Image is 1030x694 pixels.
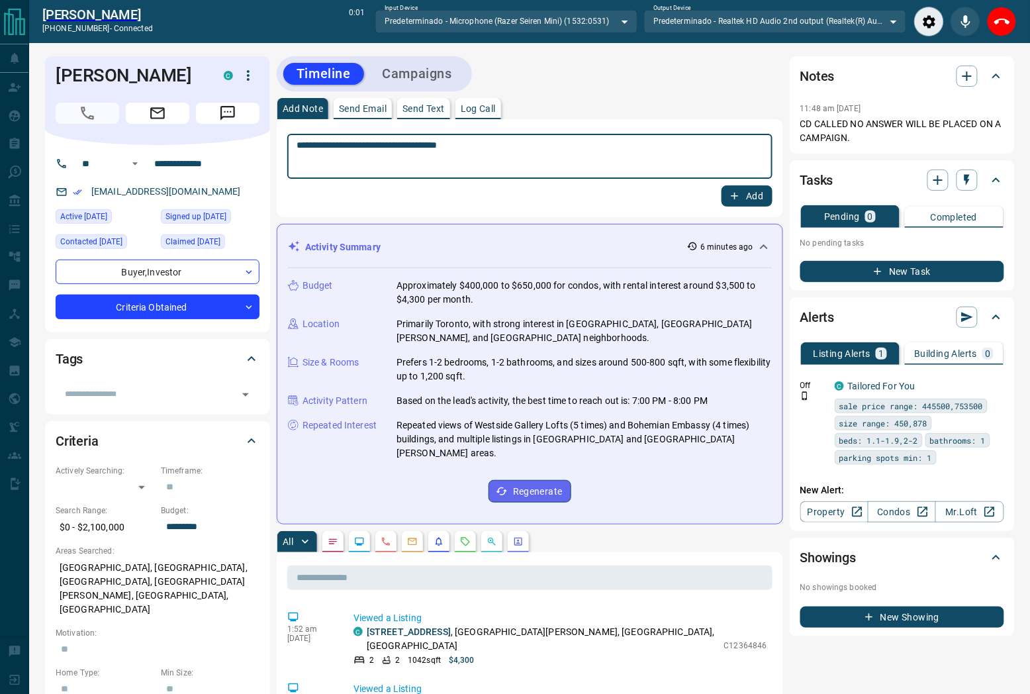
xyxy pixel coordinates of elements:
[328,536,338,547] svg: Notes
[800,391,810,401] svg: Push Notification Only
[353,611,767,625] p: Viewed a Listing
[56,627,259,639] p: Motivation:
[800,581,1004,593] p: No showings booked
[354,536,365,547] svg: Lead Browsing Activity
[224,71,233,80] div: condos.ca
[303,356,359,370] p: Size & Rooms
[42,23,153,34] p: [PHONE_NUMBER] -
[800,307,835,328] h2: Alerts
[985,349,990,358] p: 0
[835,381,844,391] div: condos.ca
[56,505,154,517] p: Search Range:
[126,103,189,124] span: Email
[449,654,475,666] p: $4,300
[800,233,1004,253] p: No pending tasks
[461,104,496,113] p: Log Call
[165,235,220,248] span: Claimed [DATE]
[303,419,377,432] p: Repeated Interest
[800,483,1004,497] p: New Alert:
[930,434,986,447] span: bathrooms: 1
[800,60,1004,92] div: Notes
[60,235,122,248] span: Contacted [DATE]
[73,187,82,197] svg: Email Verified
[951,7,980,36] div: Mute
[395,654,400,666] p: 2
[800,261,1004,282] button: New Task
[161,234,259,253] div: Wed Jan 19 2022
[878,349,884,358] p: 1
[369,63,465,85] button: Campaigns
[800,164,1004,196] div: Tasks
[987,7,1017,36] div: End Call
[381,536,391,547] svg: Calls
[644,10,906,32] div: Predeterminado - Realtek HD Audio 2nd output (Realtek(R) Audio)
[839,434,918,447] span: beds: 1.1-1.9,2-2
[700,241,753,253] p: 6 minutes ago
[397,394,708,408] p: Based on the lead's activity, the best time to reach out is: 7:00 PM - 8:00 PM
[283,63,364,85] button: Timeline
[288,235,772,260] div: Activity Summary6 minutes ago
[349,7,365,36] p: 0:01
[161,667,259,679] p: Min Size:
[56,557,259,620] p: [GEOGRAPHIC_DATA], [GEOGRAPHIC_DATA], [GEOGRAPHIC_DATA], [GEOGRAPHIC_DATA][PERSON_NAME], [GEOGRAP...
[56,295,259,319] div: Criteria Obtained
[161,465,259,477] p: Timeframe:
[42,7,153,23] h2: [PERSON_NAME]
[56,103,119,124] span: Call
[408,654,441,666] p: 1042 sqft
[56,65,204,86] h1: [PERSON_NAME]
[800,542,1004,573] div: Showings
[868,501,936,522] a: Condos
[56,667,154,679] p: Home Type:
[935,501,1004,522] a: Mr.Loft
[800,301,1004,333] div: Alerts
[283,104,323,113] p: Add Note
[800,501,868,522] a: Property
[114,24,153,33] span: connected
[236,385,255,404] button: Open
[800,547,857,568] h2: Showings
[56,517,154,538] p: $0 - $2,100,000
[367,625,718,653] p: , [GEOGRAPHIC_DATA][PERSON_NAME], [GEOGRAPHIC_DATA], [GEOGRAPHIC_DATA]
[161,209,259,228] div: Wed Jan 17 2018
[397,356,772,383] p: Prefers 1-2 bedrooms, 1-2 bathrooms, and sizes around 500-800 sqft, with some flexibility up to 1...
[489,480,571,503] button: Regenerate
[460,536,471,547] svg: Requests
[397,317,772,345] p: Primarily Toronto, with strong interest in [GEOGRAPHIC_DATA], [GEOGRAPHIC_DATA][PERSON_NAME], and...
[56,465,154,477] p: Actively Searching:
[56,545,259,557] p: Areas Searched:
[56,209,154,228] div: Sun Sep 07 2025
[434,536,444,547] svg: Listing Alerts
[56,234,154,253] div: Thu Jul 10 2025
[722,185,772,207] button: Add
[800,117,1004,145] p: CD CALLED NO ANSWER WILL BE PLACED ON A CAMPAIGN.
[283,537,293,546] p: All
[800,104,861,113] p: 11:48 am [DATE]
[397,419,772,460] p: Repeated views of Westside Gallery Lofts (5 times) and Bohemian Embassy (4 times) buildings, and ...
[56,430,99,452] h2: Criteria
[56,343,259,375] div: Tags
[931,213,978,222] p: Completed
[848,381,915,391] a: Tailored For You
[60,210,107,223] span: Active [DATE]
[91,186,241,197] a: [EMAIL_ADDRESS][DOMAIN_NAME]
[303,279,333,293] p: Budget
[165,210,226,223] span: Signed up [DATE]
[513,536,524,547] svg: Agent Actions
[402,104,445,113] p: Send Text
[385,4,418,13] label: Input Device
[914,349,977,358] p: Building Alerts
[287,634,334,643] p: [DATE]
[487,536,497,547] svg: Opportunities
[839,451,932,464] span: parking spots min: 1
[353,627,363,636] div: condos.ca
[914,7,944,36] div: Audio Settings
[196,103,259,124] span: Message
[305,240,381,254] p: Activity Summary
[800,379,827,391] p: Off
[407,536,418,547] svg: Emails
[127,156,143,172] button: Open
[287,624,334,634] p: 1:52 am
[303,317,340,331] p: Location
[724,640,767,652] p: C12364846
